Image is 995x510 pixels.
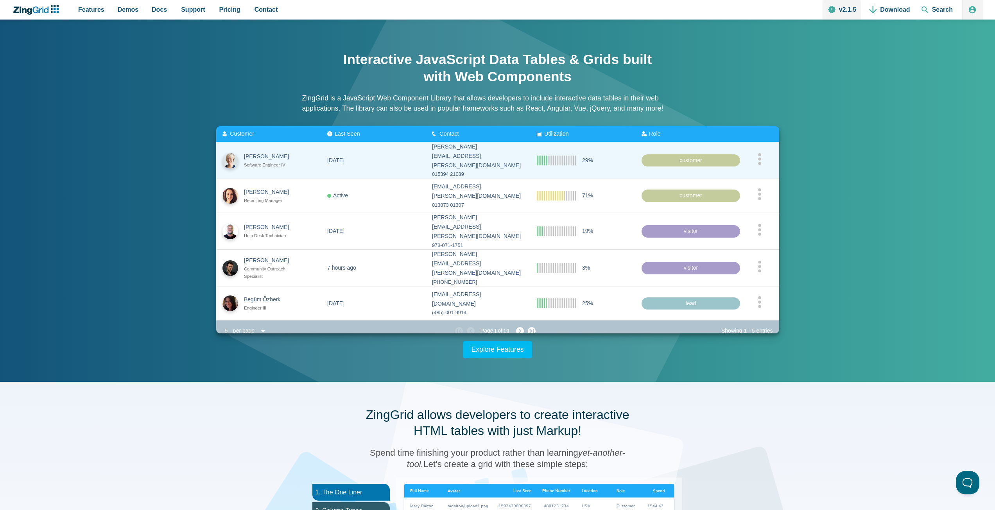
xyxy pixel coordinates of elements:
div: [PERSON_NAME][EMAIL_ADDRESS][PERSON_NAME][DOMAIN_NAME] [432,250,524,277]
zg-text: 1 [494,329,497,333]
h2: ZingGrid allows developers to create interactive HTML tables with just Markup! [361,407,635,439]
zg-button: firstpage [455,327,463,335]
span: Last Seen [335,131,360,137]
div: Active [327,191,348,200]
div: 7 hours ago [327,263,356,273]
span: 71% [582,191,593,200]
div: [PHONE_NUMBER] [432,277,524,286]
div: [DATE] [327,299,344,308]
a: Explore Features [463,341,532,358]
zg-text: 1 [742,327,749,334]
div: 015394 21089 [432,170,524,179]
span: Role [649,131,661,137]
div: Community Outreach Specialist [244,265,296,280]
div: Recruiting Manager [244,197,296,204]
li: 1. The One Liner [312,484,390,501]
div: Software Engineer IV [244,161,296,169]
zg-text: 5 [750,327,757,334]
span: Support [181,4,205,15]
div: customer [642,154,740,166]
div: Engineer III [244,304,296,312]
div: 013873 01307 [432,201,524,209]
div: [PERSON_NAME] [244,188,296,197]
div: (485)-001-9914 [432,308,524,317]
zg-button: prevpage [467,327,479,335]
span: 25% [582,299,593,308]
div: [PERSON_NAME] [244,152,296,161]
div: [PERSON_NAME] [244,223,296,232]
div: per page [230,326,258,336]
div: [PERSON_NAME] [244,256,296,265]
span: Features [78,4,104,15]
div: [DATE] [327,227,344,236]
div: 973-071-1751 [432,241,524,249]
span: 3% [582,263,590,273]
span: of [498,326,502,336]
div: [EMAIL_ADDRESS][DOMAIN_NAME] [432,290,524,309]
div: 5 [222,326,230,336]
div: Showing - entries [721,326,773,336]
zg-button: nextpage [512,327,524,335]
span: 19% [582,227,593,236]
span: Pricing [219,4,240,15]
h3: Spend time finishing your product rather than learning Let's create a grid with these simple steps: [361,447,635,470]
span: Contact [439,131,459,137]
p: ZingGrid is a JavaScript Web Component Library that allows developers to include interactive data... [302,93,693,114]
span: Demos [118,4,138,15]
div: Help Desk Technician [244,232,296,240]
span: Customer [230,131,254,137]
zg-text: 19 [503,329,509,333]
div: Begüm Özberk [244,295,296,304]
div: [PERSON_NAME][EMAIL_ADDRESS][PERSON_NAME][DOMAIN_NAME] [432,213,524,241]
a: ZingChart Logo. Click to return to the homepage [13,5,63,15]
span: 29% [582,156,593,165]
div: [DATE] [327,156,344,165]
span: Page [480,326,493,336]
iframe: Help Scout Beacon - Open [956,471,979,494]
div: [PERSON_NAME][EMAIL_ADDRESS][PERSON_NAME][DOMAIN_NAME] [432,142,524,170]
div: customer [642,190,740,202]
span: Docs [152,4,167,15]
div: [EMAIL_ADDRESS][PERSON_NAME][DOMAIN_NAME] [432,182,524,201]
h1: Interactive JavaScript Data Tables & Grids built with Web Components [341,51,654,85]
div: lead [642,297,740,310]
div: visitor [642,262,740,274]
span: Contact [255,4,278,15]
div: visitor [642,225,740,238]
span: Utilization [544,131,568,137]
zg-button: lastpage [528,327,536,335]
